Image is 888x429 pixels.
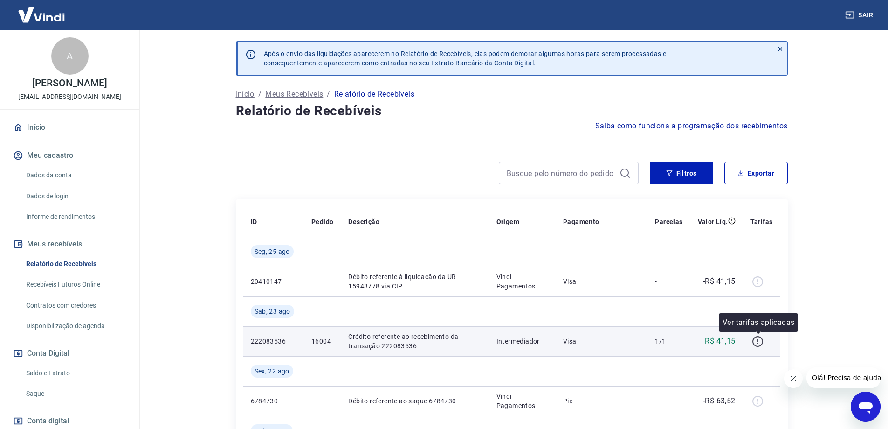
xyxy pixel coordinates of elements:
[251,277,296,286] p: 20410147
[334,89,414,100] p: Relatório de Recebíveis
[496,217,519,226] p: Origem
[496,272,548,291] p: Vindi Pagamentos
[703,276,736,287] p: -R$ 41,15
[650,162,713,184] button: Filtros
[11,0,72,29] img: Vindi
[11,234,128,254] button: Meus recebíveis
[705,336,735,347] p: R$ 41,15
[348,332,481,351] p: Crédito referente ao recebimento da transação 222083536
[348,217,379,226] p: Descrição
[22,166,128,185] a: Dados da conta
[255,247,290,256] span: Seg, 25 ago
[784,369,803,388] iframe: Fechar mensagem
[348,396,481,406] p: Débito referente ao saque 6784730
[724,162,788,184] button: Exportar
[563,277,640,286] p: Visa
[563,396,640,406] p: Pix
[496,337,548,346] p: Intermediador
[843,7,877,24] button: Sair
[251,337,296,346] p: 222083536
[311,337,333,346] p: 16004
[255,366,289,376] span: Sex, 22 ago
[496,392,548,410] p: Vindi Pagamentos
[264,49,667,68] p: Após o envio das liquidações aparecerem no Relatório de Recebíveis, elas podem demorar algumas ho...
[251,217,257,226] p: ID
[348,272,481,291] p: Débito referente à liquidação da UR 15943778 via CIP
[11,343,128,364] button: Conta Digital
[698,217,728,226] p: Valor Líq.
[806,367,881,388] iframe: Mensagem da empresa
[22,384,128,403] a: Saque
[22,364,128,383] a: Saldo e Extrato
[18,92,121,102] p: [EMAIL_ADDRESS][DOMAIN_NAME]
[22,254,128,274] a: Relatório de Recebíveis
[311,217,333,226] p: Pedido
[703,395,736,407] p: -R$ 63,52
[51,37,89,75] div: A
[750,217,773,226] p: Tarifas
[507,166,616,180] input: Busque pelo número do pedido
[6,7,78,14] span: Olá! Precisa de ajuda?
[236,102,788,120] h4: Relatório de Recebíveis
[22,296,128,315] a: Contratos com credores
[595,120,788,132] a: Saiba como funciona a programação dos recebimentos
[563,217,599,226] p: Pagamento
[563,337,640,346] p: Visa
[655,337,682,346] p: 1/1
[22,316,128,336] a: Disponibilização de agenda
[265,89,323,100] a: Meus Recebíveis
[258,89,262,100] p: /
[251,396,296,406] p: 6784730
[22,207,128,226] a: Informe de rendimentos
[851,392,881,422] iframe: Botão para abrir a janela de mensagens
[11,145,128,166] button: Meu cadastro
[22,187,128,206] a: Dados de login
[22,275,128,294] a: Recebíveis Futuros Online
[327,89,330,100] p: /
[32,78,107,88] p: [PERSON_NAME]
[655,217,682,226] p: Parcelas
[11,117,128,138] a: Início
[655,277,682,286] p: -
[236,89,255,100] a: Início
[655,396,682,406] p: -
[723,317,794,328] p: Ver tarifas aplicadas
[27,415,69,428] span: Conta digital
[255,307,290,316] span: Sáb, 23 ago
